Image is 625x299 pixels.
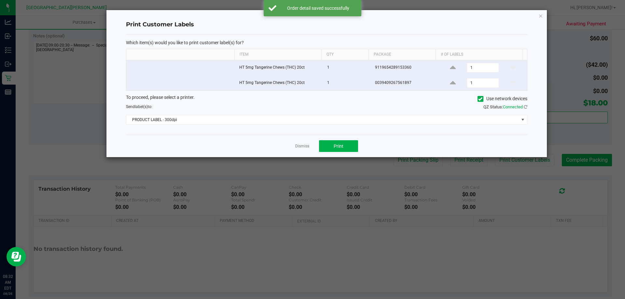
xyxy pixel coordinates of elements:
span: Connected [503,104,523,109]
td: 1 [323,60,371,75]
span: Send to: [126,104,152,109]
span: QZ Status: [483,104,527,109]
button: Print [319,140,358,152]
label: Use network devices [478,95,527,102]
th: Qty [321,49,368,60]
p: Which item(s) would you like to print customer label(s) for? [126,40,527,46]
td: HT 5mg Tangerine Chews (THC) 20ct [235,75,323,90]
th: Package [368,49,436,60]
a: Dismiss [295,143,309,149]
h4: Print Customer Labels [126,20,527,29]
div: To proceed, please select a printer. [121,94,532,104]
span: Print [334,143,343,149]
iframe: Resource center [7,247,26,266]
td: 9119654289153360 [371,60,439,75]
th: Item [234,49,321,60]
div: Order detail saved successfully [280,5,356,11]
span: PRODUCT LABEL - 300dpi [126,115,519,124]
td: HT 5mg Tangerine Chews (THC) 20ct [235,60,323,75]
span: label(s) [135,104,148,109]
td: 0039409267561897 [371,75,439,90]
th: # of labels [436,49,522,60]
td: 1 [323,75,371,90]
